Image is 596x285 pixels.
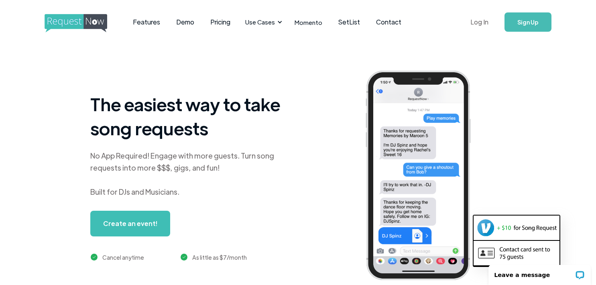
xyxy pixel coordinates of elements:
[45,14,105,30] a: home
[90,150,291,198] div: No App Required! Engage with more guests. Turn song requests into more $$$, gigs, and fun! Built ...
[462,8,496,36] a: Log In
[181,254,187,261] img: green checkmark
[474,241,559,265] img: contact card example
[192,252,247,262] div: As little as $7/month
[202,10,238,35] a: Pricing
[125,10,168,35] a: Features
[45,14,122,33] img: requestnow logo
[240,10,285,35] div: Use Cases
[287,10,330,34] a: Momento
[330,10,368,35] a: SetList
[245,18,275,26] div: Use Cases
[168,10,202,35] a: Demo
[483,260,596,285] iframe: LiveChat chat widget
[90,92,291,140] h1: The easiest way to take song requests
[91,254,98,261] img: green checkmark
[504,12,551,32] a: Sign Up
[102,252,144,262] div: Cancel anytime
[368,10,409,35] a: Contact
[90,211,170,236] a: Create an event!
[474,216,559,240] img: venmo screenshot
